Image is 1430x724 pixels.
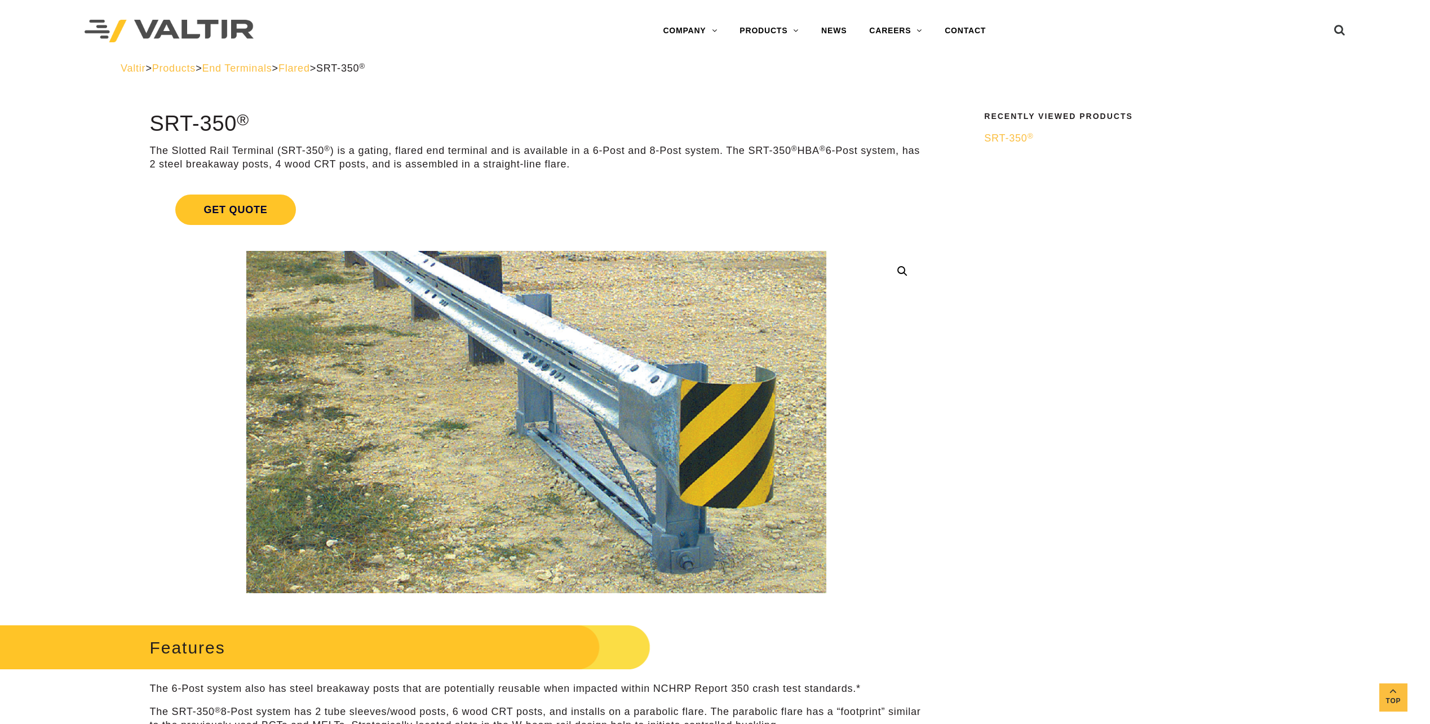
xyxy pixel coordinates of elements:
sup: ® [215,706,221,714]
a: End Terminals [202,63,272,74]
a: CAREERS [858,20,933,42]
sup: ® [359,62,365,70]
h1: SRT-350 [149,112,923,136]
span: SRT-350 [316,63,365,74]
a: Products [152,63,196,74]
a: CONTACT [933,20,997,42]
p: The 6-Post system also has steel breakaway posts that are potentially reusable when impacted with... [149,682,923,695]
a: COMPANY [652,20,728,42]
a: Get Quote [149,181,923,239]
div: > > > > [121,62,1309,75]
sup: ® [820,144,826,153]
a: Top [1379,683,1407,712]
a: PRODUCTS [728,20,810,42]
a: Flared [278,63,310,74]
img: Valtir [85,20,254,43]
span: Get Quote [175,195,295,225]
a: Valtir [121,63,145,74]
p: The Slotted Rail Terminal (SRT-350 ) is a gating, flared end terminal and is available in a 6-Pos... [149,144,923,171]
a: SRT-350® [984,132,1302,145]
span: Top [1379,695,1407,708]
span: SRT-350 [984,133,1033,144]
sup: ® [791,144,798,153]
a: NEWS [810,20,858,42]
h2: Recently Viewed Products [984,112,1302,121]
a: 🔍 [892,261,913,281]
sup: ® [324,144,330,153]
sup: ® [237,111,249,129]
sup: ® [1028,132,1034,140]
